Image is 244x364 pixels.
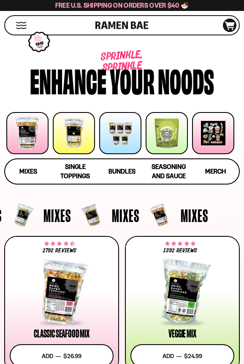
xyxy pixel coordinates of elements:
[30,65,106,95] div: Enhance
[205,167,226,175] span: Merch
[147,159,190,184] a: Seasoning and Sauce
[43,206,71,224] span: Mixes
[44,242,74,246] span: 4.68 stars
[16,22,27,29] button: Mobile Menu Trigger
[54,159,97,184] a: Single Toppings
[165,242,195,246] span: 4.76 stars
[194,159,237,184] a: Merch
[101,159,144,184] a: Bundles
[108,167,136,175] span: Bundles
[110,65,155,95] div: your
[60,163,90,180] span: Single Toppings
[7,159,50,184] a: Mixes
[34,329,89,339] div: Classic Seafood Mix
[158,65,214,95] div: noods
[55,1,189,9] span: Free U.S. Shipping on Orders over $40 🍜
[163,248,197,254] span: 1392 reviews
[43,248,76,254] span: 2792 reviews
[19,167,37,175] span: Mixes
[168,329,196,339] div: Veggie Mix
[112,206,139,224] span: Mixes
[152,163,186,180] span: Seasoning and Sauce
[181,206,208,224] span: Mixes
